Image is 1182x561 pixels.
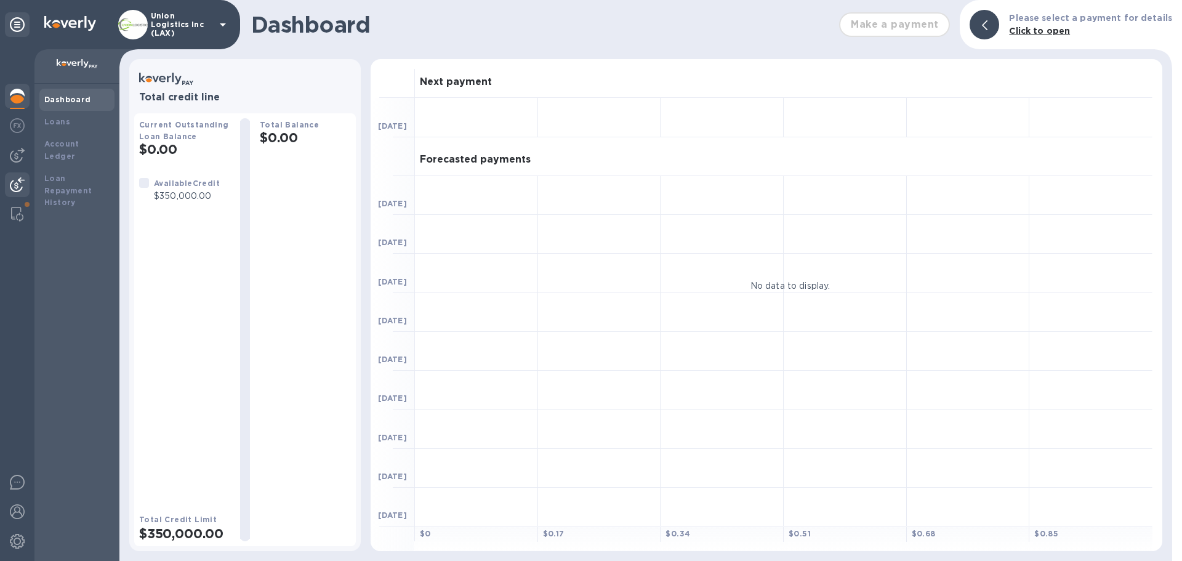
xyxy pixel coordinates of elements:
[378,511,407,520] b: [DATE]
[378,472,407,481] b: [DATE]
[789,529,811,538] b: $ 0.51
[912,529,936,538] b: $ 0.68
[378,355,407,364] b: [DATE]
[420,154,531,166] h3: Forecasted payments
[154,179,220,188] b: Available Credit
[1009,13,1172,23] b: Please select a payment for details
[378,394,407,403] b: [DATE]
[378,433,407,442] b: [DATE]
[1034,529,1058,538] b: $ 0.85
[139,120,229,141] b: Current Outstanding Loan Balance
[154,190,220,203] p: $350,000.00
[378,121,407,131] b: [DATE]
[44,139,79,161] b: Account Ledger
[420,529,431,538] b: $ 0
[139,142,230,157] h2: $0.00
[139,515,217,524] b: Total Credit Limit
[378,238,407,247] b: [DATE]
[251,12,833,38] h1: Dashboard
[151,12,212,38] p: Union Logistics Inc (LAX)
[44,16,96,31] img: Logo
[378,277,407,286] b: [DATE]
[44,117,70,126] b: Loans
[260,120,319,129] b: Total Balance
[260,130,351,145] h2: $0.00
[1009,26,1070,36] b: Click to open
[44,174,92,208] b: Loan Repayment History
[5,12,30,37] div: Unpin categories
[10,118,25,133] img: Foreign exchange
[665,529,690,538] b: $ 0.34
[139,92,351,103] h3: Total credit line
[750,279,830,292] p: No data to display.
[378,316,407,325] b: [DATE]
[44,95,91,104] b: Dashboard
[378,199,407,208] b: [DATE]
[420,76,492,88] h3: Next payment
[139,526,230,541] h2: $350,000.00
[543,529,565,538] b: $ 0.17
